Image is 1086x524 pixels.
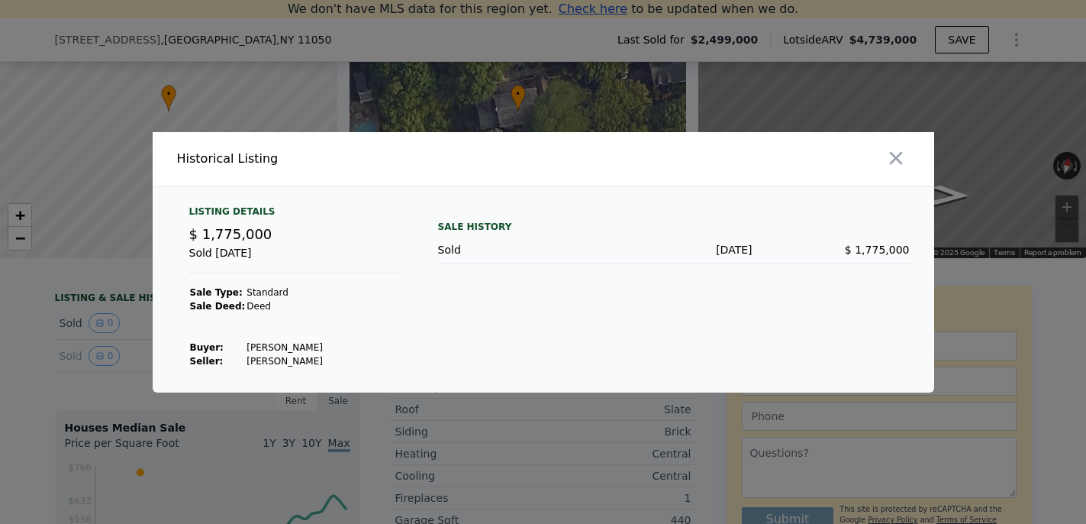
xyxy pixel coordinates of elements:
[189,205,401,224] div: Listing Details
[438,242,595,257] div: Sold
[246,354,324,368] td: [PERSON_NAME]
[189,226,272,242] span: $ 1,775,000
[438,218,910,236] div: Sale History
[190,287,243,298] strong: Sale Type:
[177,150,537,168] div: Historical Listing
[189,245,401,273] div: Sold [DATE]
[845,244,910,256] span: $ 1,775,000
[246,286,324,299] td: Standard
[246,341,324,354] td: [PERSON_NAME]
[190,342,224,353] strong: Buyer :
[190,301,246,312] strong: Sale Deed:
[190,356,224,367] strong: Seller :
[595,242,752,257] div: [DATE]
[246,299,324,313] td: Deed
